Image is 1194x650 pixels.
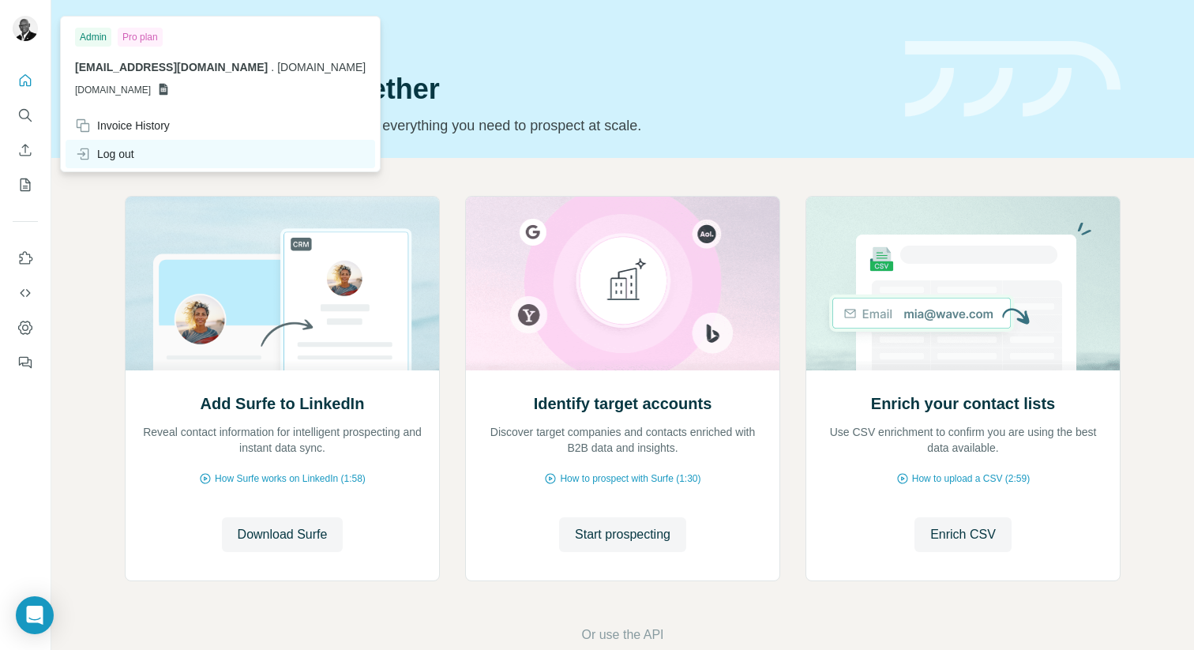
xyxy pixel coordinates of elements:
[201,393,365,415] h2: Add Surfe to LinkedIn
[560,472,700,486] span: How to prospect with Surfe (1:30)
[482,424,764,456] p: Discover target companies and contacts enriched with B2B data and insights.
[822,424,1104,456] p: Use CSV enrichment to confirm you are using the best data available.
[141,424,423,456] p: Reveal contact information for intelligent prospecting and instant data sync.
[13,16,38,41] img: Avatar
[914,517,1012,552] button: Enrich CSV
[871,393,1055,415] h2: Enrich your contact lists
[559,517,686,552] button: Start prospecting
[125,73,886,105] h1: Let’s prospect together
[75,118,170,133] div: Invoice History
[905,41,1121,118] img: banner
[581,626,663,644] button: Or use the API
[238,525,328,544] span: Download Surfe
[465,197,780,370] img: Identify target accounts
[277,61,366,73] span: [DOMAIN_NAME]
[271,61,274,73] span: .
[13,244,38,272] button: Use Surfe on LinkedIn
[13,314,38,342] button: Dashboard
[215,472,366,486] span: How Surfe works on LinkedIn (1:58)
[222,517,344,552] button: Download Surfe
[118,28,163,47] div: Pro plan
[534,393,712,415] h2: Identify target accounts
[13,66,38,95] button: Quick start
[13,348,38,377] button: Feedback
[13,136,38,164] button: Enrich CSV
[930,525,996,544] span: Enrich CSV
[125,115,886,137] p: Pick your starting point and we’ll provide everything you need to prospect at scale.
[575,525,670,544] span: Start prospecting
[912,472,1030,486] span: How to upload a CSV (2:59)
[13,171,38,199] button: My lists
[13,101,38,130] button: Search
[805,197,1121,370] img: Enrich your contact lists
[125,197,440,370] img: Add Surfe to LinkedIn
[75,61,268,73] span: [EMAIL_ADDRESS][DOMAIN_NAME]
[75,28,111,47] div: Admin
[16,596,54,634] div: Open Intercom Messenger
[125,29,886,45] div: Quick start
[75,146,134,162] div: Log out
[13,279,38,307] button: Use Surfe API
[75,83,151,97] span: [DOMAIN_NAME]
